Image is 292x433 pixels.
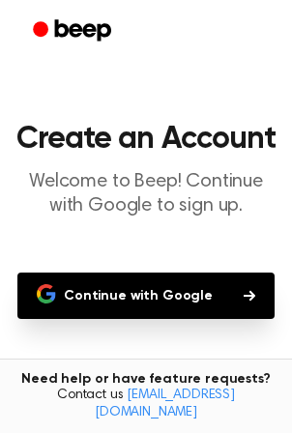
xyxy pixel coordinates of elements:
h1: Create an Account [15,124,277,155]
a: Beep [19,13,129,50]
button: Continue with Google [17,273,275,319]
p: Welcome to Beep! Continue with Google to sign up. [15,170,277,218]
span: Contact us [12,388,280,421]
a: [EMAIL_ADDRESS][DOMAIN_NAME] [95,389,235,419]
